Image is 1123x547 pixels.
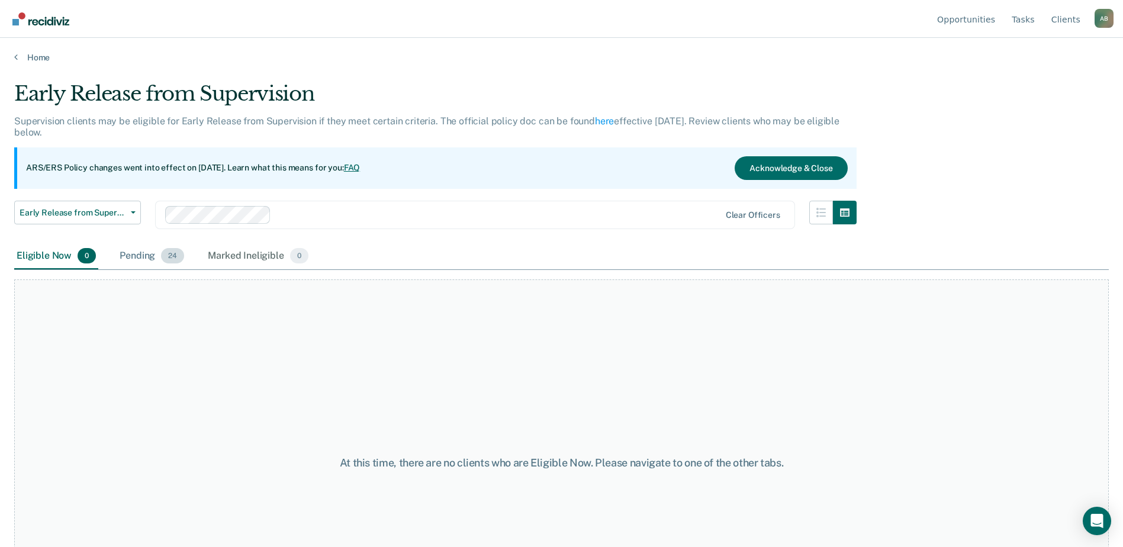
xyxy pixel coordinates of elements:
button: Profile dropdown button [1095,9,1114,28]
a: Home [14,52,1109,63]
span: 24 [161,248,184,263]
button: Early Release from Supervision [14,201,141,224]
a: here [595,115,614,127]
div: Eligible Now0 [14,243,98,269]
div: Pending24 [117,243,186,269]
div: Clear officers [726,210,780,220]
div: Marked Ineligible0 [205,243,311,269]
div: At this time, there are no clients who are Eligible Now. Please navigate to one of the other tabs. [288,456,835,469]
a: FAQ [344,163,361,172]
div: A B [1095,9,1114,28]
div: Open Intercom Messenger [1083,507,1111,535]
img: Recidiviz [12,12,69,25]
p: Supervision clients may be eligible for Early Release from Supervision if they meet certain crite... [14,115,839,138]
p: ARS/ERS Policy changes went into effect on [DATE]. Learn what this means for you: [26,162,360,174]
div: Early Release from Supervision [14,82,857,115]
span: 0 [290,248,308,263]
button: Acknowledge & Close [735,156,847,180]
span: Early Release from Supervision [20,208,126,218]
span: 0 [78,248,96,263]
